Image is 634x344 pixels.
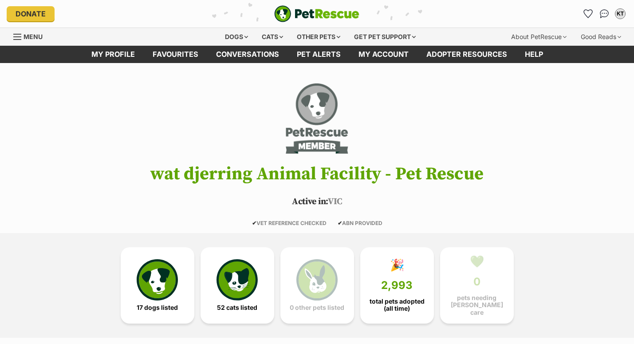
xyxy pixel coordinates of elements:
button: My account [613,7,627,21]
span: total pets adopted (all time) [368,298,426,312]
a: 0 other pets listed [280,247,354,324]
div: Cats [256,28,289,46]
a: PetRescue [274,5,359,22]
a: My profile [83,46,144,63]
a: Help [516,46,552,63]
span: pets needing [PERSON_NAME] care [448,294,506,316]
a: My account [350,46,417,63]
span: 0 other pets listed [290,304,344,311]
a: Favourites [581,7,595,21]
div: About PetRescue [505,28,573,46]
a: Pet alerts [288,46,350,63]
img: logo-e224e6f780fb5917bec1dbf3a21bbac754714ae5b6737aabdf751b685950b380.svg [274,5,359,22]
div: Good Reads [575,28,627,46]
img: petrescue-icon-eee76f85a60ef55c4a1927667547b313a7c0e82042636edf73dce9c88f694885.svg [137,259,177,300]
icon: ✔ [252,220,256,226]
a: 🎉 2,993 total pets adopted (all time) [360,247,434,324]
img: cat-icon-068c71abf8fe30c970a85cd354bc8e23425d12f6e8612795f06af48be43a487a.svg [217,259,257,300]
span: ABN PROVIDED [338,220,382,226]
a: conversations [207,46,288,63]
span: Active in: [292,196,328,207]
div: 💚 [470,255,484,268]
div: Get pet support [348,28,422,46]
a: Menu [13,28,49,44]
span: 2,993 [381,279,413,292]
ul: Account quick links [581,7,627,21]
img: wat djerring Animal Facility - Pet Rescue [284,81,350,156]
a: Conversations [597,7,611,21]
a: Donate [7,6,55,21]
span: 52 cats listed [217,304,257,311]
div: Other pets [291,28,347,46]
span: 17 dogs listed [137,304,178,311]
a: Adopter resources [417,46,516,63]
a: 💚 0 pets needing [PERSON_NAME] care [440,247,514,324]
div: 🎉 [390,258,404,272]
span: 0 [473,276,480,288]
a: 17 dogs listed [121,247,194,324]
div: KT [616,9,625,18]
div: Dogs [219,28,254,46]
img: bunny-icon-b786713a4a21a2fe6d13e954f4cb29d131f1b31f8a74b52ca2c6d2999bc34bbe.svg [296,259,337,300]
a: 52 cats listed [201,247,274,324]
img: chat-41dd97257d64d25036548639549fe6c8038ab92f7586957e7f3b1b290dea8141.svg [600,9,609,18]
icon: ✔ [338,220,342,226]
span: VET REFERENCE CHECKED [252,220,327,226]
span: Menu [24,33,43,40]
a: Favourites [144,46,207,63]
